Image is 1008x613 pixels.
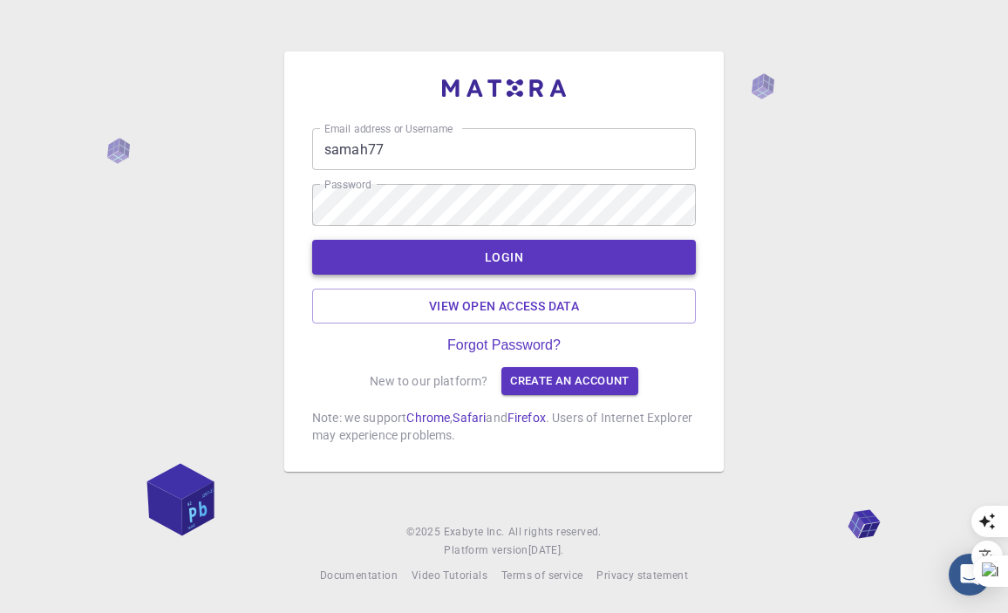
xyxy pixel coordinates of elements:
[444,542,528,560] span: Platform version
[444,526,505,538] span: Exabyte Inc.
[370,372,487,390] p: New to our platform?
[596,569,688,582] span: Privacy statement
[528,544,564,556] span: [DATE] .
[320,567,398,585] a: Documentation
[501,567,582,585] a: Terms of service
[312,289,696,324] a: View open access data
[412,569,487,582] span: Video Tutorials
[447,337,561,353] a: Forgot Password?
[412,567,487,585] a: Video Tutorials
[312,409,696,444] p: Note: we support , and . Users of Internet Explorer may experience problems.
[501,367,637,395] a: Create an account
[324,177,371,192] label: Password
[324,121,453,136] label: Email address or Username
[312,240,696,275] button: LOGIN
[949,554,991,596] div: Open Intercom Messenger
[528,541,564,560] a: [DATE].
[508,524,602,541] span: All rights reserved.
[406,411,450,425] a: Chrome
[596,567,688,585] a: Privacy statement
[444,523,505,541] a: Exabyte Inc.
[406,524,443,541] span: © 2025
[453,411,486,425] a: Safari
[507,411,546,425] a: Firefox
[320,569,398,582] span: Documentation
[501,569,582,582] span: Terms of service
